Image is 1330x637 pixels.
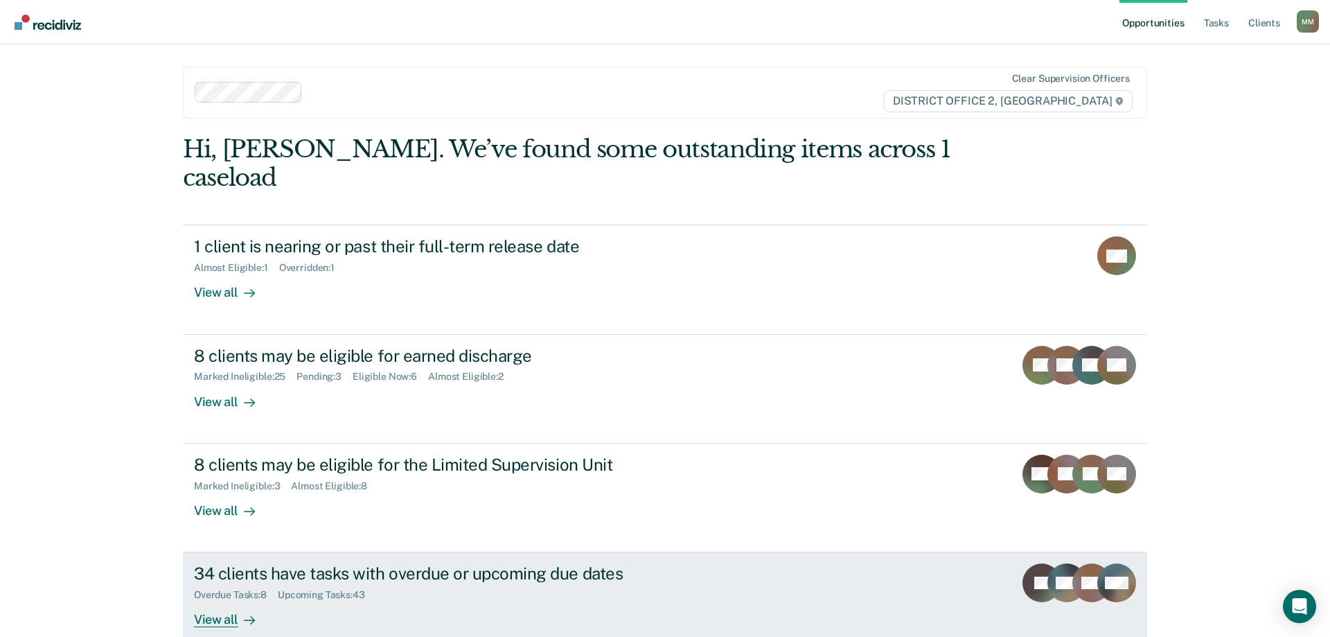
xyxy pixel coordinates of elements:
div: View all [194,601,272,628]
button: Profile dropdown button [1297,10,1319,33]
div: Almost Eligible : 2 [428,371,515,383]
div: M M [1297,10,1319,33]
div: View all [194,383,272,410]
div: Clear supervision officers [1012,73,1130,85]
div: View all [194,491,272,518]
img: Recidiviz [15,15,81,30]
a: 8 clients may be eligible for the Limited Supervision UnitMarked Ineligible:3Almost Eligible:8Vie... [183,444,1147,552]
div: View all [194,274,272,301]
div: Almost Eligible : 1 [194,262,279,274]
div: Overdue Tasks : 8 [194,589,278,601]
div: 8 clients may be eligible for the Limited Supervision Unit [194,455,680,475]
div: 8 clients may be eligible for earned discharge [194,346,680,366]
div: Overridden : 1 [279,262,346,274]
div: Pending : 3 [296,371,353,383]
div: 1 client is nearing or past their full-term release date [194,236,680,256]
span: DISTRICT OFFICE 2, [GEOGRAPHIC_DATA] [884,90,1133,112]
div: 34 clients have tasks with overdue or upcoming due dates [194,564,680,584]
div: Open Intercom Messenger [1283,590,1316,623]
a: 1 client is nearing or past their full-term release dateAlmost Eligible:1Overridden:1View all [183,225,1147,334]
div: Upcoming Tasks : 43 [278,589,376,601]
div: Marked Ineligible : 3 [194,480,291,492]
div: Marked Ineligible : 25 [194,371,296,383]
a: 8 clients may be eligible for earned dischargeMarked Ineligible:25Pending:3Eligible Now:6Almost E... [183,335,1147,444]
div: Almost Eligible : 8 [291,480,378,492]
div: Hi, [PERSON_NAME]. We’ve found some outstanding items across 1 caseload [183,135,955,192]
div: Eligible Now : 6 [353,371,428,383]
